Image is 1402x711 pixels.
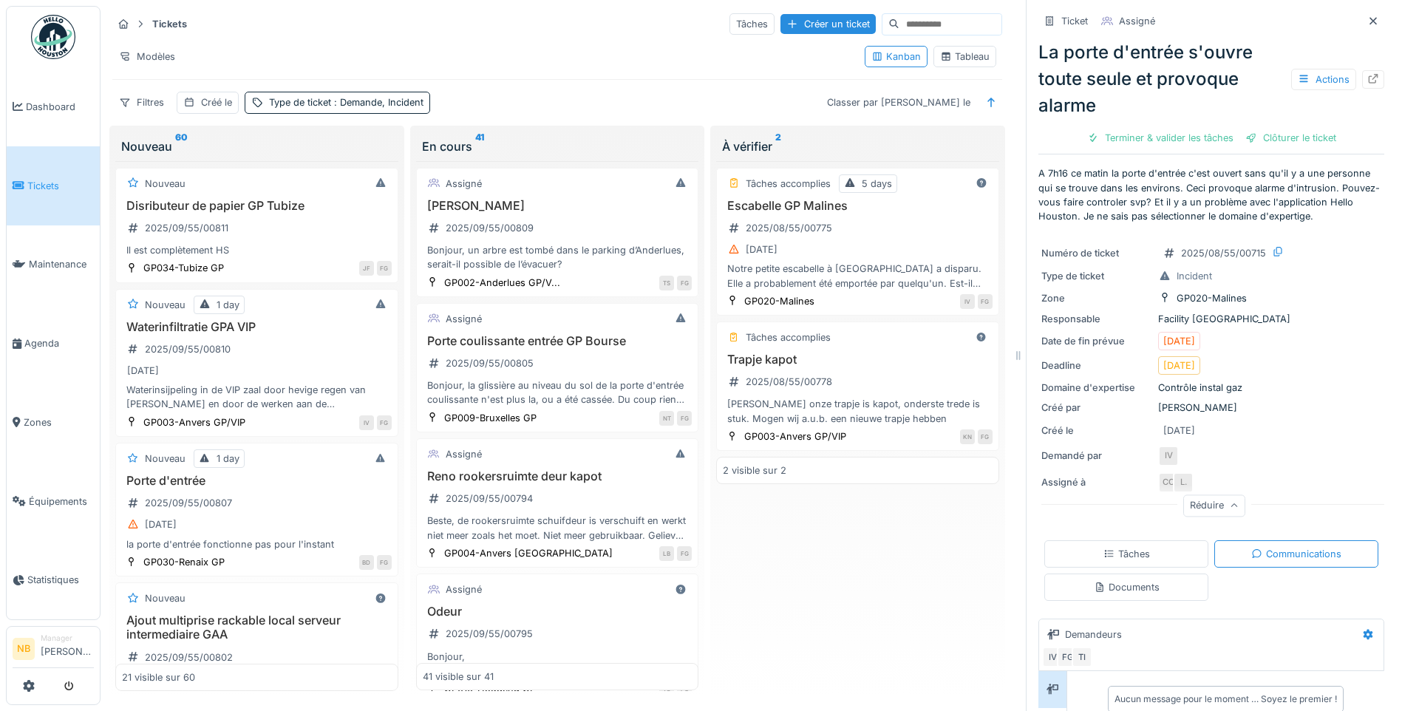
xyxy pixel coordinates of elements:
div: 5 days [862,177,892,191]
h3: Odeur [423,605,693,619]
div: Waterinsijpeling in de VIP zaal door hevige regen van [PERSON_NAME] en door de werken aan de appa... [122,383,392,411]
div: NT [659,411,674,426]
div: Assigné [1119,14,1155,28]
div: Tâches [729,13,775,35]
div: Tableau [940,50,990,64]
div: Assigné [446,177,482,191]
div: GP030-Renaix GP [143,555,225,569]
div: 2025/09/55/00807 [145,496,232,510]
div: 2025/09/55/00809 [446,221,534,235]
div: GP034-Tubize GP [143,261,224,275]
div: FG [677,411,692,426]
div: Kanban [871,50,921,64]
span: Zones [24,415,94,429]
div: FG [1057,647,1078,667]
div: Date de fin prévue [1041,334,1152,348]
div: Filtres [112,92,171,113]
div: [DATE] [1163,334,1195,348]
a: Dashboard [7,67,100,146]
div: GP003-Anvers GP/VIP [143,415,245,429]
div: [PERSON_NAME] [1041,401,1381,415]
a: Tickets [7,146,100,225]
div: Numéro de ticket [1041,246,1152,260]
div: [DATE] [127,364,159,378]
div: Bonjour, un arbre est tombé dans le parking d’Anderlues, serait-il possible de l’évacuer? [423,243,693,271]
li: [PERSON_NAME] [41,633,94,664]
strong: Tickets [146,17,193,31]
div: 1 day [217,452,239,466]
div: Classer par [PERSON_NAME] le [820,92,977,113]
div: KN [960,429,975,444]
div: Terminer & valider les tâches [1081,128,1239,148]
div: FG [377,415,392,430]
div: IV [1042,647,1063,667]
div: Manager [41,633,94,644]
h3: Porte d'entrée [122,474,392,488]
h3: Ajout multiprise rackable local serveur intermediaire GAA [122,613,392,642]
div: GP020-Malines [744,294,814,308]
div: 2025/09/55/00795 [446,627,533,641]
a: NB Manager[PERSON_NAME] [13,633,94,668]
div: Actions [1291,69,1356,90]
div: Deadline [1041,358,1152,372]
div: Modèles [112,46,182,67]
sup: 41 [475,137,484,155]
div: Assigné à [1041,475,1152,489]
div: GP020-Malines [1177,291,1247,305]
div: Créer un ticket [780,14,876,34]
div: IV [960,294,975,309]
div: Créé par [1041,401,1152,415]
h3: Waterinfiltratie GPA VIP [122,320,392,334]
div: 1 day [217,298,239,312]
span: Agenda [24,336,94,350]
div: Assigné [446,447,482,461]
div: TI [1072,647,1092,667]
div: [DATE] [145,517,177,531]
span: Tickets [27,179,94,193]
div: FG [377,261,392,276]
div: BD [359,555,374,570]
a: Statistiques [7,541,100,620]
div: Créé le [1041,423,1152,438]
div: Bonjour, la glissière au niveau du sol de la porte d'entrée coulissante n'est plus la, ou a été c... [423,378,693,406]
div: Facility [GEOGRAPHIC_DATA] [1041,312,1381,326]
div: Assigné [446,582,482,596]
div: 2025/08/55/00775 [746,221,832,235]
img: Badge_color-CXgf-gQk.svg [31,15,75,59]
div: La porte d'entrée s'ouvre toute seule et provoque alarme [1038,39,1384,119]
div: IV [1158,446,1179,466]
span: Statistiques [27,573,94,587]
div: 2 visible sur 2 [723,463,786,477]
div: FG [677,276,692,290]
h3: Trapje kapot [723,353,993,367]
div: Réduire [1183,495,1245,517]
div: [PERSON_NAME] onze trapje is kapot, onderste trede is stuk. Mogen wij a.u.b. een nieuwe trapje he... [723,397,993,425]
div: L. [1173,472,1194,493]
div: Ticket [1061,14,1088,28]
div: Assigné [446,312,482,326]
div: Beste, de rookersruimte schuifdeur is verschuift en werkt niet meer zoals het moet. Niet meer geb... [423,514,693,542]
div: Tâches accomplies [746,330,831,344]
sup: 60 [175,137,188,155]
div: IV [359,415,374,430]
p: A 7h16 ce matin la porte d'entrée c'est ouvert sans qu'il y a une personne qui se trouve dans les... [1038,166,1384,223]
div: Domaine d'expertise [1041,381,1152,395]
div: En cours [422,137,693,155]
div: Demandé par [1041,449,1152,463]
div: Il est complètement HS [122,243,392,257]
div: Zone [1041,291,1152,305]
div: la porte d'entrée fonctionne pas pour l'instant [122,537,392,551]
div: 2025/08/55/00778 [746,375,832,389]
div: Notre petite escabelle à [GEOGRAPHIC_DATA] a disparu. Elle a probablement été emportée par quelqu... [723,262,993,290]
div: Bonjour, Depuis quelques semaines, il y a une petite odeur d’égout dans la salle. Elle vient peut... [423,650,693,678]
a: Maintenance [7,225,100,305]
div: 2025/09/55/00810 [145,342,231,356]
div: 21 visible sur 60 [122,670,195,684]
h3: Disributeur de papier GP Tubize [122,199,392,213]
div: [DATE] [1163,358,1195,372]
div: FG [377,555,392,570]
sup: 2 [775,137,781,155]
div: Incident [1177,269,1212,283]
div: FG [978,429,993,444]
div: GP003-Anvers GP/VIP [744,429,846,443]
